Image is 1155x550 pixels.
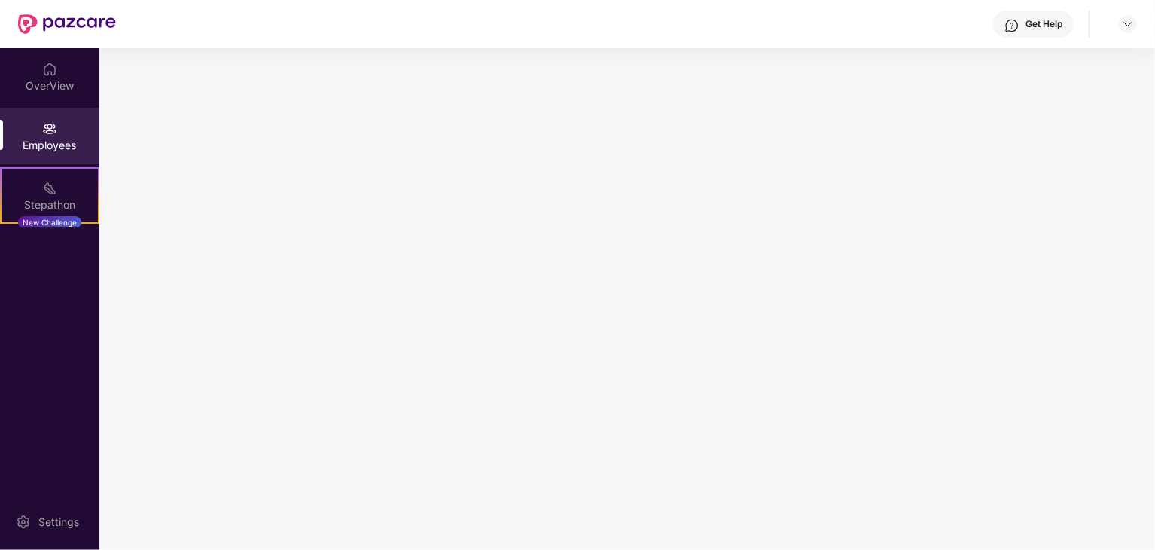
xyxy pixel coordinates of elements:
[16,515,31,530] img: svg+xml;base64,PHN2ZyBpZD0iU2V0dGluZy0yMHgyMCIgeG1sbnM9Imh0dHA6Ly93d3cudzMub3JnLzIwMDAvc3ZnIiB3aW...
[1122,18,1134,30] img: svg+xml;base64,PHN2ZyBpZD0iRHJvcGRvd24tMzJ4MzIiIHhtbG5zPSJodHRwOi8vd3d3LnczLm9yZy8yMDAwL3N2ZyIgd2...
[42,121,57,136] img: svg+xml;base64,PHN2ZyBpZD0iRW1wbG95ZWVzIiB4bWxucz0iaHR0cDovL3d3dy53My5vcmcvMjAwMC9zdmciIHdpZHRoPS...
[42,62,57,77] img: svg+xml;base64,PHN2ZyBpZD0iSG9tZSIgeG1sbnM9Imh0dHA6Ly93d3cudzMub3JnLzIwMDAvc3ZnIiB3aWR0aD0iMjAiIG...
[1004,18,1019,33] img: svg+xml;base64,PHN2ZyBpZD0iSGVscC0zMngzMiIgeG1sbnM9Imh0dHA6Ly93d3cudzMub3JnLzIwMDAvc3ZnIiB3aWR0aD...
[42,181,57,196] img: svg+xml;base64,PHN2ZyB4bWxucz0iaHR0cDovL3d3dy53My5vcmcvMjAwMC9zdmciIHdpZHRoPSIyMSIgaGVpZ2h0PSIyMC...
[18,14,116,34] img: New Pazcare Logo
[1025,18,1062,30] div: Get Help
[2,197,98,212] div: Stepathon
[18,216,81,228] div: New Challenge
[34,515,84,530] div: Settings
